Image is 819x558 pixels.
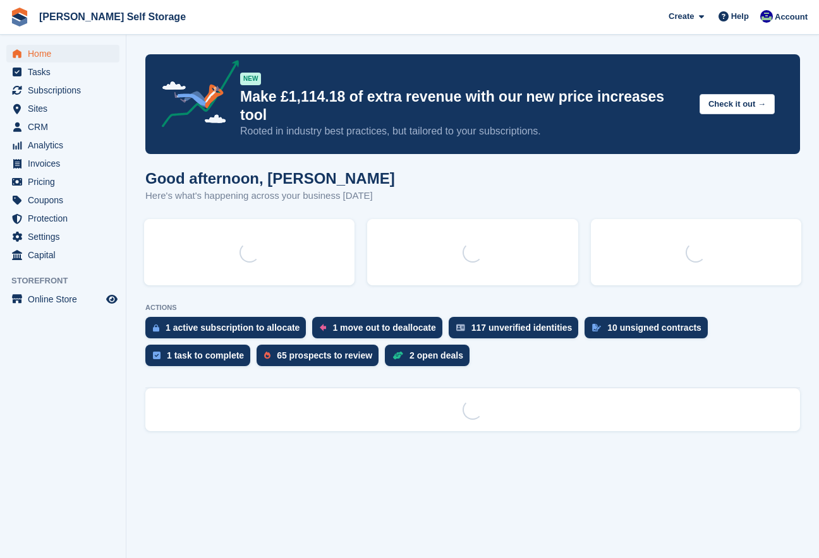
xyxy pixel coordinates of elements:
p: Make £1,114.18 of extra revenue with our new price increases tool [240,88,689,124]
span: Capital [28,246,104,264]
img: task-75834270c22a3079a89374b754ae025e5fb1db73e45f91037f5363f120a921f8.svg [153,352,161,359]
img: price-adjustments-announcement-icon-8257ccfd72463d97f412b2fc003d46551f7dbcb40ab6d574587a9cd5c0d94... [151,60,240,132]
span: Subscriptions [28,81,104,99]
div: 1 move out to deallocate [332,323,435,333]
img: verify_identity-adf6edd0f0f0b5bbfe63781bf79b02c33cf7c696d77639b501bdc392416b5a36.svg [456,324,465,331]
img: Justin Farthing [760,10,773,23]
a: 1 task to complete [145,345,257,372]
div: NEW [240,73,261,85]
a: 10 unsigned contracts [585,317,714,345]
div: 2 open deals [409,350,463,360]
span: Coupons [28,191,104,209]
a: menu [6,45,119,62]
span: Sites [28,100,104,117]
a: menu [6,228,119,246]
span: Online Store [28,290,104,308]
a: menu [6,210,119,227]
img: deal-1b604bf984904fb50ccaf53a9ad4b4a5d6e5aea283cecdc64d6e3604feb123c2.svg [392,351,403,360]
div: 10 unsigned contracts [607,323,701,333]
span: Invoices [28,155,104,172]
a: 65 prospects to review [257,345,385,372]
a: menu [6,173,119,191]
span: Pricing [28,173,104,191]
span: Storefront [11,275,126,287]
p: ACTIONS [145,304,800,312]
span: Create [669,10,694,23]
h1: Good afternoon, [PERSON_NAME] [145,170,395,187]
p: Here's what's happening across your business [DATE] [145,189,395,203]
span: Home [28,45,104,62]
a: menu [6,136,119,154]
span: Help [731,10,749,23]
a: 2 open deals [385,345,476,372]
p: Rooted in industry best practices, but tailored to your subscriptions. [240,124,689,138]
div: 1 active subscription to allocate [166,323,300,333]
img: active_subscription_to_allocate_icon-d502201f5373d7db506a760aba3b589e785aa758c864c3986d89f69b8ff3... [153,324,159,332]
a: 1 active subscription to allocate [145,317,312,345]
img: contract_signature_icon-13c848040528278c33f63329250d36e43548de30e8caae1d1a13099fd9432cc5.svg [592,324,601,331]
a: menu [6,246,119,264]
a: menu [6,290,119,308]
a: menu [6,191,119,209]
button: Check it out → [700,94,775,115]
div: 65 prospects to review [277,350,372,360]
a: [PERSON_NAME] Self Storage [34,6,191,27]
span: Settings [28,228,104,246]
img: stora-icon-8386f47178a22dfd0bd8f6a31ec36ba5ce8667c1dd55bd0f319d3a0aa187defe.svg [10,8,29,27]
div: 117 unverified identities [471,323,573,333]
a: 1 move out to deallocate [312,317,448,345]
a: Preview store [104,292,119,307]
a: menu [6,81,119,99]
img: move_outs_to_deallocate_icon-f764333ba52eb49d3ac5e1228854f67142a1ed5810a6f6cc68b1a99e826820c5.svg [320,324,326,331]
span: Protection [28,210,104,227]
span: Analytics [28,136,104,154]
img: prospect-51fa495bee0391a8d652442698ab0144808aea92771e9ea1ae160a38d050c398.svg [264,352,270,359]
a: menu [6,155,119,172]
div: 1 task to complete [167,350,244,360]
span: CRM [28,118,104,136]
a: menu [6,63,119,81]
a: menu [6,100,119,117]
a: menu [6,118,119,136]
span: Tasks [28,63,104,81]
span: Account [775,11,808,23]
a: 117 unverified identities [449,317,585,345]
